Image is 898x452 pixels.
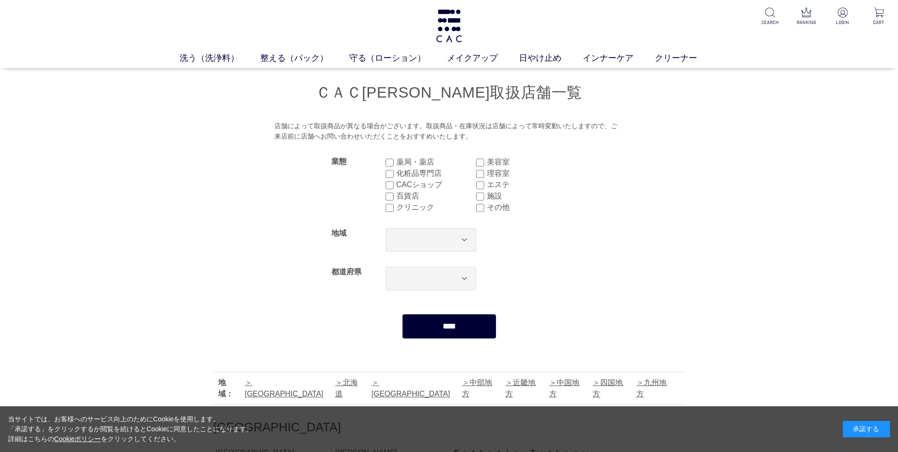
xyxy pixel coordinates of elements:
a: CART [867,8,890,26]
a: RANKING [795,8,818,26]
p: SEARCH [758,19,782,26]
label: 百貨店 [396,190,476,202]
label: 理容室 [487,168,567,179]
a: Cookieポリシー [54,435,101,443]
label: 施設 [487,190,567,202]
a: クリーナー [655,52,718,65]
a: 北海道 [335,378,358,398]
div: 店舗によって取扱商品が異なる場合がございます。取扱商品・在庫状況は店舗によって常時変動いたしますので、ご来店前に店舗へお問い合わせいただくことをおすすめいたします。 [274,121,624,141]
p: LOGIN [831,19,854,26]
a: [GEOGRAPHIC_DATA] [245,378,323,398]
div: 承諾する [843,421,890,437]
label: 化粧品専門店 [396,168,476,179]
a: 近畿地方 [505,378,536,398]
label: その他 [487,202,567,213]
div: 当サイトでは、お客様へのサービス向上のためにCookieを使用します。 「承諾する」をクリックするか閲覧を続けるとCookieに同意したことになります。 詳細はこちらの をクリックしてください。 [8,414,253,444]
label: 薬局・薬店 [396,156,476,168]
img: logo [435,9,463,42]
p: CART [867,19,890,26]
a: 中国地方 [549,378,579,398]
a: 日やけ止め [519,52,583,65]
a: [GEOGRAPHIC_DATA] [371,378,450,398]
a: 九州地方 [636,378,667,398]
a: 中部地方 [462,378,492,398]
label: 都道府県 [331,268,362,276]
div: 地域： [218,377,240,400]
p: RANKING [795,19,818,26]
a: インナーケア [583,52,655,65]
a: メイクアップ [447,52,519,65]
label: 業態 [331,157,346,165]
a: LOGIN [831,8,854,26]
a: 整える（パック） [260,52,349,65]
a: 四国地方 [593,378,623,398]
label: クリニック [396,202,476,213]
a: SEARCH [758,8,782,26]
a: 洗う（洗浄料） [180,52,260,65]
label: エステ [487,179,567,190]
label: 美容室 [487,156,567,168]
a: 守る（ローション） [349,52,447,65]
label: CACショップ [396,179,476,190]
label: 地域 [331,229,346,237]
h1: ＣＡＣ[PERSON_NAME]取扱店舗一覧 [214,82,685,103]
